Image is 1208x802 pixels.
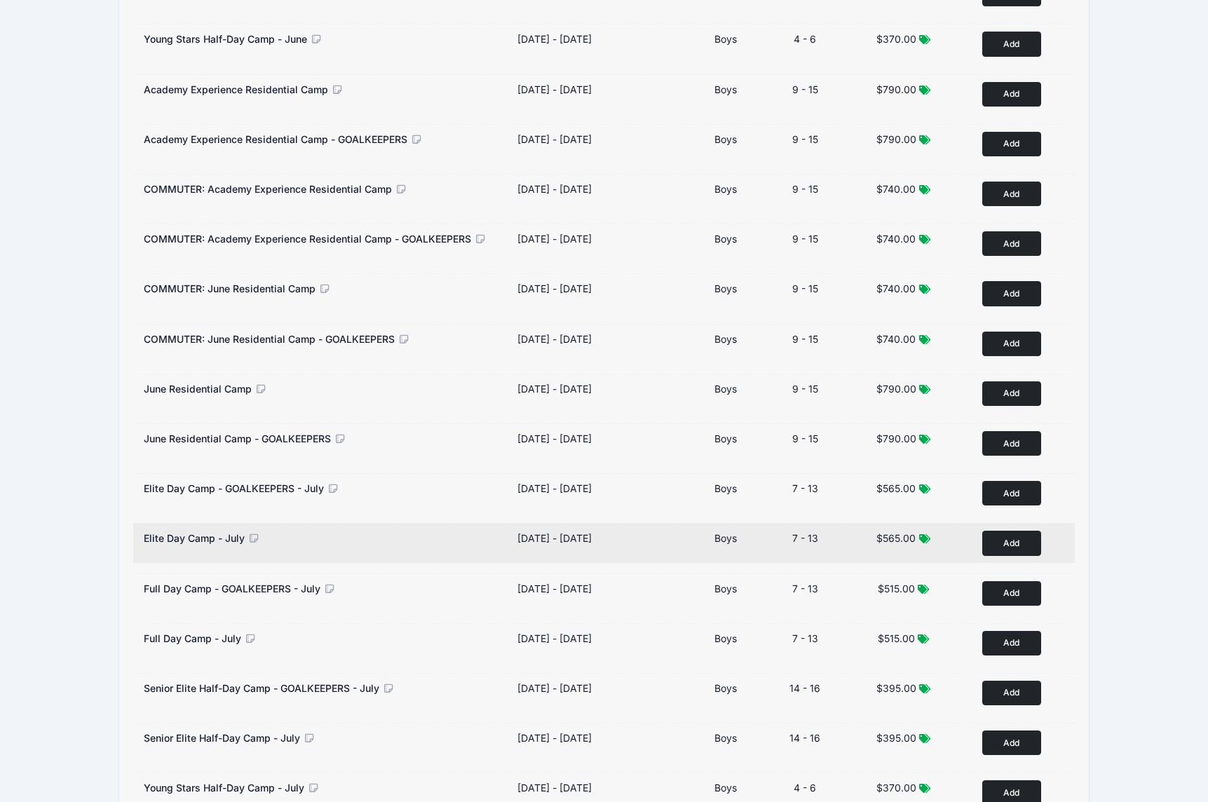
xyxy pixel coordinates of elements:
span: Young Stars Half-Day Camp - July [144,782,304,794]
button: Add [982,531,1041,555]
span: 14 - 16 [789,682,820,694]
span: 4 - 6 [794,782,816,794]
span: Boys [714,632,737,644]
span: 9 - 15 [792,383,818,395]
span: $370.00 [876,33,916,45]
span: Boys [714,532,737,544]
span: Boys [714,233,737,245]
button: Add [982,581,1041,606]
button: Add [982,281,1041,306]
div: [DATE] - [DATE] [517,82,592,97]
span: COMMUTER: Academy Experience Residential Camp [144,183,392,195]
span: Elite Day Camp - July [144,532,245,544]
span: $790.00 [876,383,916,395]
button: Add [982,132,1041,156]
span: $740.00 [876,233,916,245]
span: Senior Elite Half-Day Camp - GOALKEEPERS - July [144,682,379,694]
div: [DATE] - [DATE] [517,431,592,446]
span: June Residential Camp - GOALKEEPERS [144,433,331,444]
span: Boys [714,482,737,494]
span: COMMUTER: Academy Experience Residential Camp - GOALKEEPERS [144,233,471,245]
span: $515.00 [878,632,915,644]
span: Boys [714,782,737,794]
span: 9 - 15 [792,333,818,345]
span: $790.00 [876,133,916,145]
span: Boys [714,283,737,294]
span: Elite Day Camp - GOALKEEPERS - July [144,482,324,494]
button: Add [982,631,1041,655]
span: $740.00 [876,333,916,345]
div: [DATE] - [DATE] [517,231,592,246]
button: Add [982,681,1041,705]
span: 7 - 13 [792,632,818,644]
button: Add [982,481,1041,505]
div: [DATE] - [DATE] [517,332,592,346]
span: Full Day Camp - GOALKEEPERS - July [144,583,320,594]
div: [DATE] - [DATE] [517,132,592,147]
span: Boys [714,732,737,744]
span: $395.00 [876,682,916,694]
span: Boys [714,333,737,345]
span: $565.00 [876,532,916,544]
span: Boys [714,133,737,145]
div: [DATE] - [DATE] [517,780,592,795]
div: [DATE] - [DATE] [517,730,592,745]
button: Add [982,231,1041,256]
span: Boys [714,33,737,45]
span: 9 - 15 [792,283,818,294]
span: $740.00 [876,183,916,195]
span: 7 - 13 [792,532,818,544]
span: $395.00 [876,732,916,744]
span: $740.00 [876,283,916,294]
span: Academy Experience Residential Camp [144,83,328,95]
button: Add [982,82,1041,107]
div: [DATE] - [DATE] [517,281,592,296]
span: COMMUTER: June Residential Camp [144,283,315,294]
button: Add [982,431,1041,456]
span: $370.00 [876,782,916,794]
div: [DATE] - [DATE] [517,182,592,196]
span: Boys [714,383,737,395]
span: Academy Experience Residential Camp - GOALKEEPERS [144,133,407,145]
button: Add [982,32,1041,56]
span: $515.00 [878,583,915,594]
span: Senior Elite Half-Day Camp - July [144,732,300,744]
span: 9 - 15 [792,183,818,195]
div: [DATE] - [DATE] [517,531,592,545]
span: Boys [714,682,737,694]
button: Add [982,730,1041,755]
span: 9 - 15 [792,433,818,444]
span: $790.00 [876,83,916,95]
span: 14 - 16 [789,732,820,744]
span: 9 - 15 [792,233,818,245]
div: [DATE] - [DATE] [517,581,592,596]
div: [DATE] - [DATE] [517,481,592,496]
div: [DATE] - [DATE] [517,381,592,396]
span: 7 - 13 [792,583,818,594]
span: $565.00 [876,482,916,494]
span: Boys [714,583,737,594]
button: Add [982,182,1041,206]
span: 4 - 6 [794,33,816,45]
span: COMMUTER: June Residential Camp - GOALKEEPERS [144,333,395,345]
span: Boys [714,83,737,95]
span: Full Day Camp - July [144,632,241,644]
span: Boys [714,433,737,444]
span: Boys [714,183,737,195]
span: 7 - 13 [792,482,818,494]
div: [DATE] - [DATE] [517,32,592,46]
span: $790.00 [876,433,916,444]
div: [DATE] - [DATE] [517,631,592,646]
button: Add [982,381,1041,406]
span: 9 - 15 [792,83,818,95]
button: Add [982,332,1041,356]
span: June Residential Camp [144,383,252,395]
span: Young Stars Half-Day Camp - June [144,33,307,45]
span: 9 - 15 [792,133,818,145]
div: [DATE] - [DATE] [517,681,592,695]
